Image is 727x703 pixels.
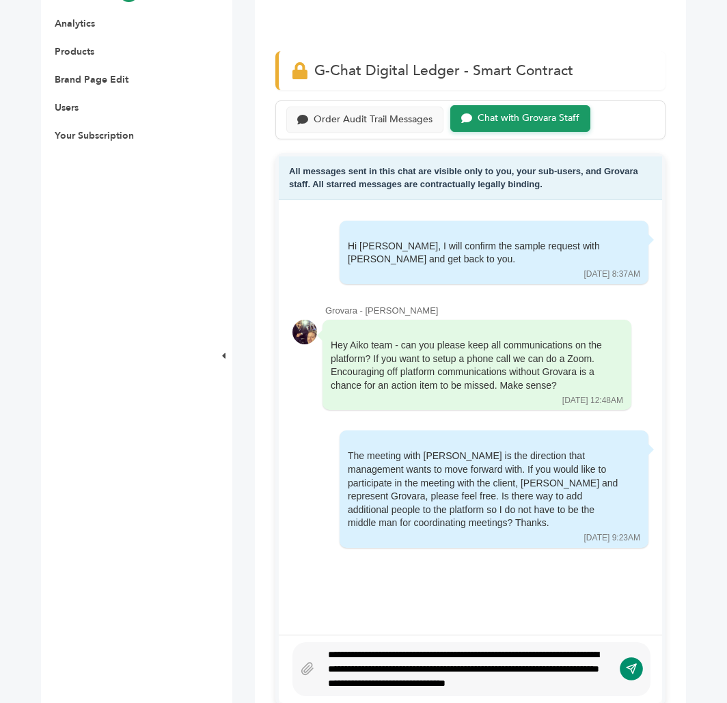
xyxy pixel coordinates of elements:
div: All messages sent in this chat are visible only to you, your sub-users, and Grovara staff. All st... [279,156,662,200]
a: Analytics [55,17,95,30]
div: [DATE] 8:37AM [584,268,640,280]
div: [DATE] 12:48AM [562,395,623,406]
a: Products [55,45,94,58]
a: Users [55,101,79,114]
div: Grovara - [PERSON_NAME] [325,305,648,317]
a: Your Subscription [55,129,134,142]
div: Order Audit Trail Messages [314,114,433,126]
span: G-Chat Digital Ledger - Smart Contract [314,61,573,81]
div: [DATE] 9:23AM [584,532,640,544]
a: Brand Page Edit [55,73,128,86]
div: Hey Aiko team - can you please keep all communications on the platform? If you want to setup a ph... [331,339,604,392]
div: Hi [PERSON_NAME], I will confirm the sample request with [PERSON_NAME] and get back to you. [348,240,621,266]
div: The meeting with [PERSON_NAME] is the direction that management wants to move forward with. If yo... [348,450,621,530]
div: Chat with Grovara Staff [478,113,579,124]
